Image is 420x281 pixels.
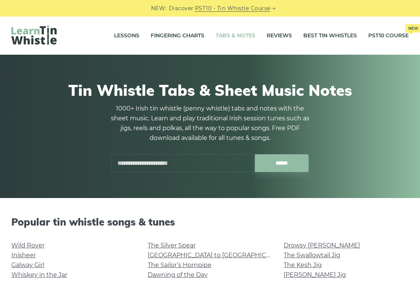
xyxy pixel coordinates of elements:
[11,261,44,269] a: Galway Girl
[148,252,287,259] a: [GEOGRAPHIC_DATA] to [GEOGRAPHIC_DATA]
[148,242,196,249] a: The Silver Spear
[368,26,409,45] a: PST10 CourseNew
[151,26,204,45] a: Fingering Charts
[216,26,255,45] a: Tabs & Notes
[11,216,409,228] h2: Popular tin whistle songs & tunes
[284,261,322,269] a: The Kesh Jig
[11,271,67,278] a: Whiskey in the Jar
[284,252,340,259] a: The Swallowtail Jig
[148,271,208,278] a: Dawning of the Day
[284,242,360,249] a: Drowsy [PERSON_NAME]
[114,26,139,45] a: Lessons
[15,81,405,99] h1: Tin Whistle Tabs & Sheet Music Notes
[108,104,312,143] p: 1000+ Irish tin whistle (penny whistle) tabs and notes with the sheet music. Learn and play tradi...
[11,25,57,45] img: LearnTinWhistle.com
[11,252,36,259] a: Inisheer
[284,271,346,278] a: [PERSON_NAME] Jig
[11,242,45,249] a: Wild Rover
[267,26,292,45] a: Reviews
[148,261,212,269] a: The Sailor’s Hornpipe
[303,26,357,45] a: Best Tin Whistles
